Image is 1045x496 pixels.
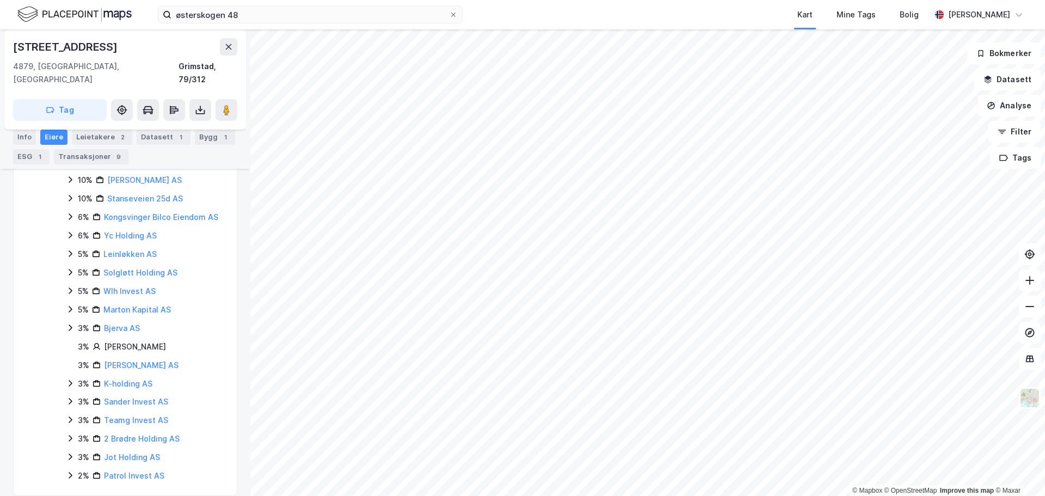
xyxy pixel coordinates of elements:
a: Marton Kapital AS [103,305,171,314]
div: 4879, [GEOGRAPHIC_DATA], [GEOGRAPHIC_DATA] [13,60,179,86]
div: 9 [113,151,124,162]
div: 3% [78,395,89,408]
button: Analyse [978,95,1041,117]
button: Filter [988,121,1041,143]
div: 10% [78,192,93,205]
input: Søk på adresse, matrikkel, gårdeiere, leietakere eller personer [171,7,449,23]
div: [PERSON_NAME] [948,8,1010,21]
div: 3% [78,377,89,390]
div: 6% [78,229,89,242]
img: logo.f888ab2527a4732fd821a326f86c7f29.svg [17,5,132,24]
div: [STREET_ADDRESS] [13,38,120,56]
a: Patrol Invest AS [104,471,164,480]
a: Kongsvinger Bilco Eiendom AS [104,212,218,222]
div: Bolig [900,8,919,21]
a: Mapbox [852,487,882,494]
div: Kontrollprogram for chat [991,444,1045,496]
div: 2 [117,132,128,143]
div: 3% [78,359,89,372]
button: Datasett [974,69,1041,90]
div: Mine Tags [837,8,876,21]
a: Sander Invest AS [104,397,168,406]
a: Stanseveien 25d AS [107,194,183,203]
button: Tag [13,99,107,121]
div: 6% [78,211,89,224]
div: 5% [78,248,89,261]
img: Z [1019,388,1040,408]
div: 1 [220,132,231,143]
div: Bygg [195,130,235,145]
div: 5% [78,285,89,298]
iframe: Chat Widget [991,444,1045,496]
div: 1 [175,132,186,143]
div: 3% [78,432,89,445]
div: 3% [78,414,89,427]
div: 10% [78,174,93,187]
div: 5% [78,266,89,279]
a: Wlh Invest AS [103,286,156,296]
a: Bjerva AS [104,323,140,333]
div: 1 [34,151,45,162]
a: OpenStreetMap [884,487,937,494]
div: [PERSON_NAME] [104,340,166,353]
a: [PERSON_NAME] AS [104,360,179,370]
a: Solgløtt Holding AS [103,268,177,277]
a: Jot Holding AS [104,452,160,462]
a: [PERSON_NAME] AS [107,175,182,185]
button: Bokmerker [967,42,1041,64]
a: Teamg Invest AS [104,415,168,425]
div: Info [13,130,36,145]
div: 5% [78,303,89,316]
div: Eiere [40,130,67,145]
div: 3% [78,340,89,353]
button: Tags [990,147,1041,169]
a: 2 Brødre Holding AS [104,434,180,443]
div: Leietakere [72,130,132,145]
div: 3% [78,322,89,335]
div: Kart [797,8,813,21]
div: Grimstad, 79/312 [179,60,237,86]
div: 2% [78,469,89,482]
div: Datasett [137,130,190,145]
div: ESG [13,149,50,164]
div: Transaksjoner [54,149,128,164]
div: 3% [78,451,89,464]
a: Leinløkken AS [103,249,157,259]
a: Yc Holding AS [104,231,157,240]
a: Improve this map [940,487,994,494]
a: K-holding AS [104,379,152,388]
